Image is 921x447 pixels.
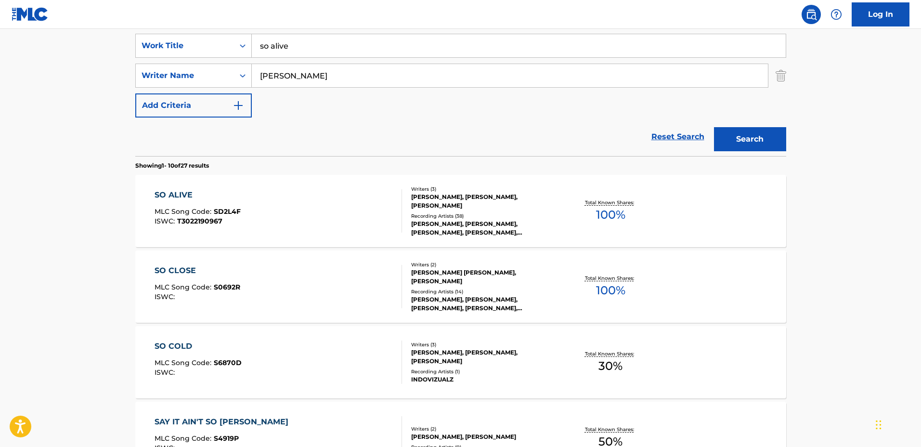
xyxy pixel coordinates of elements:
[155,217,177,225] span: ISWC :
[411,295,557,313] div: [PERSON_NAME], [PERSON_NAME], [PERSON_NAME], [PERSON_NAME], [PERSON_NAME]
[214,207,241,216] span: SD2L4F
[177,217,222,225] span: T3022190967
[214,283,240,291] span: S0692R
[876,410,882,439] div: Drag
[647,126,709,147] a: Reset Search
[852,2,909,26] a: Log In
[135,161,209,170] p: Showing 1 - 10 of 27 results
[802,5,821,24] a: Public Search
[214,358,242,367] span: S6870D
[142,40,228,52] div: Work Title
[411,193,557,210] div: [PERSON_NAME], [PERSON_NAME], [PERSON_NAME]
[155,265,240,276] div: SO CLOSE
[214,434,239,443] span: S4919P
[596,282,625,299] span: 100 %
[411,185,557,193] div: Writers ( 3 )
[411,375,557,384] div: INDOVIZUALZ
[827,5,846,24] div: Help
[585,275,636,282] p: Total Known Shares:
[155,416,293,428] div: SAY IT AIN'T SO [PERSON_NAME]
[135,326,786,398] a: SO COLDMLC Song Code:S6870DISWC:Writers (3)[PERSON_NAME], [PERSON_NAME], [PERSON_NAME]Recording A...
[155,434,214,443] span: MLC Song Code :
[585,350,636,357] p: Total Known Shares:
[411,348,557,366] div: [PERSON_NAME], [PERSON_NAME], [PERSON_NAME]
[873,401,921,447] iframe: Chat Widget
[411,261,557,268] div: Writers ( 2 )
[411,220,557,237] div: [PERSON_NAME], [PERSON_NAME], [PERSON_NAME], [PERSON_NAME], [PERSON_NAME]
[411,433,557,441] div: [PERSON_NAME], [PERSON_NAME]
[411,425,557,433] div: Writers ( 2 )
[411,288,557,295] div: Recording Artists ( 14 )
[155,341,242,352] div: SO COLD
[155,358,214,367] span: MLC Song Code :
[155,292,177,301] span: ISWC :
[411,268,557,286] div: [PERSON_NAME] [PERSON_NAME], [PERSON_NAME]
[155,189,241,201] div: SO ALIVE
[585,199,636,206] p: Total Known Shares:
[155,283,214,291] span: MLC Song Code :
[411,212,557,220] div: Recording Artists ( 38 )
[135,93,252,118] button: Add Criteria
[142,70,228,81] div: Writer Name
[596,206,625,223] span: 100 %
[411,368,557,375] div: Recording Artists ( 1 )
[598,357,623,375] span: 30 %
[135,250,786,323] a: SO CLOSEMLC Song Code:S0692RISWC:Writers (2)[PERSON_NAME] [PERSON_NAME], [PERSON_NAME]Recording A...
[805,9,817,20] img: search
[714,127,786,151] button: Search
[135,34,786,156] form: Search Form
[155,368,177,377] span: ISWC :
[135,175,786,247] a: SO ALIVEMLC Song Code:SD2L4FISWC:T3022190967Writers (3)[PERSON_NAME], [PERSON_NAME], [PERSON_NAME...
[776,64,786,88] img: Delete Criterion
[233,100,244,111] img: 9d2ae6d4665cec9f34b9.svg
[155,207,214,216] span: MLC Song Code :
[585,426,636,433] p: Total Known Shares:
[411,341,557,348] div: Writers ( 3 )
[830,9,842,20] img: help
[12,7,49,21] img: MLC Logo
